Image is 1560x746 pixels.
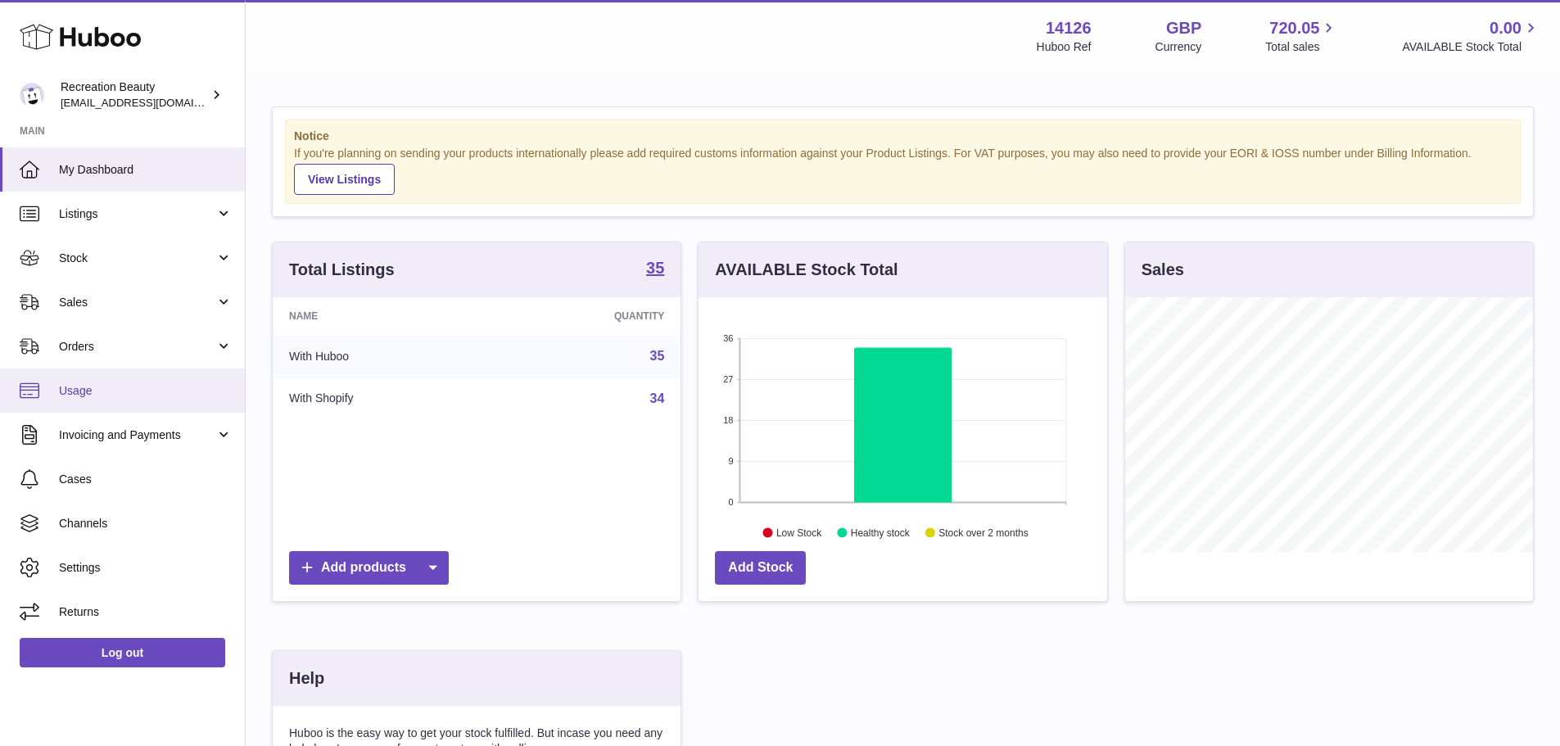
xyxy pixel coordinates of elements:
h3: Total Listings [289,259,395,281]
td: With Shopify [273,378,493,420]
a: 720.05 Total sales [1265,17,1338,55]
text: Stock over 2 months [939,527,1029,538]
a: 35 [650,349,665,363]
span: Returns [59,604,233,620]
text: 18 [724,415,734,425]
span: Channels [59,516,233,531]
h3: Help [289,667,324,689]
text: Healthy stock [851,527,911,538]
a: Add Stock [715,551,806,585]
a: View Listings [294,164,395,195]
a: 0.00 AVAILABLE Stock Total [1402,17,1540,55]
text: 9 [729,456,734,466]
span: Stock [59,251,215,266]
a: Add products [289,551,449,585]
strong: GBP [1166,17,1201,39]
div: If you're planning on sending your products internationally please add required customs informati... [294,146,1512,195]
span: Sales [59,295,215,310]
span: 720.05 [1269,17,1319,39]
span: Invoicing and Payments [59,427,215,443]
span: 0.00 [1490,17,1522,39]
span: Settings [59,560,233,576]
a: Log out [20,638,225,667]
text: 0 [729,497,734,507]
text: Low Stock [776,527,822,538]
text: 27 [724,374,734,384]
th: Quantity [493,297,681,335]
a: 35 [646,260,664,279]
span: Listings [59,206,215,222]
div: Recreation Beauty [61,79,208,111]
th: Name [273,297,493,335]
h3: AVAILABLE Stock Total [715,259,898,281]
img: internalAdmin-14126@internal.huboo.com [20,83,44,107]
span: Total sales [1265,39,1338,55]
span: AVAILABLE Stock Total [1402,39,1540,55]
span: My Dashboard [59,162,233,178]
span: [EMAIL_ADDRESS][DOMAIN_NAME] [61,96,241,109]
text: 36 [724,333,734,343]
strong: Notice [294,129,1512,144]
h3: Sales [1142,259,1184,281]
strong: 35 [646,260,664,276]
span: Cases [59,472,233,487]
div: Currency [1155,39,1202,55]
span: Usage [59,383,233,399]
a: 34 [650,391,665,405]
td: With Huboo [273,335,493,378]
div: Huboo Ref [1037,39,1092,55]
strong: 14126 [1046,17,1092,39]
span: Orders [59,339,215,355]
